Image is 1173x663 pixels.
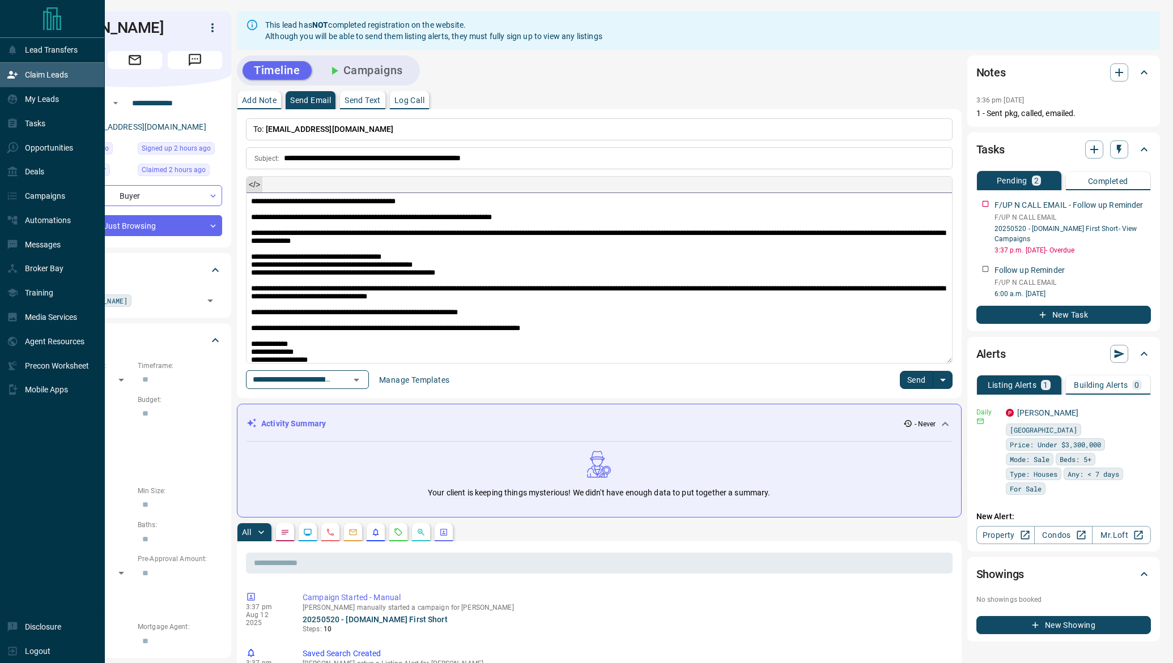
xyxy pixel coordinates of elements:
[303,615,448,624] a: 20250520 - [DOMAIN_NAME] First Short
[394,96,424,104] p: Log Call
[1034,177,1039,185] p: 2
[371,528,380,537] svg: Listing Alerts
[138,142,222,158] div: Tue Aug 12 2025
[242,96,277,104] p: Add Note
[266,125,394,134] span: [EMAIL_ADDRESS][DOMAIN_NAME]
[900,371,933,389] button: Send
[202,293,218,309] button: Open
[976,306,1151,324] button: New Task
[1010,468,1057,480] span: Type: Houses
[108,51,162,69] span: Email
[261,418,326,430] p: Activity Summary
[915,419,936,429] p: - Never
[48,256,222,284] div: Tags
[345,96,381,104] p: Send Text
[997,177,1027,185] p: Pending
[976,407,999,417] p: Daily
[976,616,1151,634] button: New Showing
[312,20,328,29] strong: NOT
[142,164,206,176] span: Claimed 2 hours ago
[994,225,1137,243] a: 20250520 - [DOMAIN_NAME] First Short- View Campaigns
[142,143,211,154] span: Signed up 2 hours ago
[1134,381,1139,389] p: 0
[138,164,222,179] div: Tue Aug 12 2025
[324,625,331,633] span: 10
[1068,468,1119,480] span: Any: < 7 days
[900,371,953,389] div: split button
[976,345,1006,363] h2: Alerts
[976,136,1151,163] div: Tasks
[246,177,262,193] button: </>
[48,327,222,354] div: Criteria
[246,413,952,434] div: Activity Summary- Never
[326,528,335,537] svg: Calls
[1088,177,1128,185] p: Completed
[246,603,286,611] p: 3:37 pm
[994,199,1144,211] p: F/UP N CALL EMAIL - Follow up Reminder
[48,588,222,598] p: Credit Score:
[48,185,222,206] div: Buyer
[976,340,1151,367] div: Alerts
[316,61,414,80] button: Campaigns
[48,215,222,236] div: Just Browsing
[976,63,1006,82] h2: Notes
[280,528,290,537] svg: Notes
[48,429,222,439] p: Areas Searched:
[348,528,358,537] svg: Emails
[246,118,953,140] p: To:
[994,245,1151,255] p: 3:37 p.m. [DATE] - Overdue
[976,511,1151,523] p: New Alert:
[994,212,1151,223] p: F/UP N CALL EMAIL
[138,520,222,530] p: Baths:
[994,264,1065,276] p: Follow up Reminder
[416,528,426,537] svg: Opportunities
[1074,381,1128,389] p: Building Alerts
[994,289,1151,299] p: 6:00 a.m. [DATE]
[246,611,286,627] p: Aug 12 2025
[1043,381,1048,389] p: 1
[976,96,1025,104] p: 3:36 pm [DATE]
[428,487,770,499] p: Your client is keeping things mysterious! We didn't have enough data to put together a summary.
[976,565,1025,583] h2: Showings
[254,153,279,164] p: Subject:
[303,648,948,660] p: Saved Search Created
[1010,483,1042,494] span: For Sale
[1010,424,1077,435] span: [GEOGRAPHIC_DATA]
[1060,454,1091,465] span: Beds: 5+
[372,371,456,389] button: Manage Templates
[109,96,122,110] button: Open
[976,526,1035,544] a: Property
[1010,439,1101,450] span: Price: Under $3,300,000
[1034,526,1093,544] a: Condos
[976,59,1151,86] div: Notes
[976,140,1005,159] h2: Tasks
[976,561,1151,588] div: Showings
[394,528,403,537] svg: Requests
[303,528,312,537] svg: Lead Browsing Activity
[138,622,222,632] p: Mortgage Agent:
[168,51,222,69] span: Message
[348,372,364,388] button: Open
[48,452,222,462] p: Motivation:
[1017,408,1079,417] a: [PERSON_NAME]
[243,61,312,80] button: Timeline
[976,108,1151,119] p: 1 - Sent pkg, called, emailed.
[988,381,1037,389] p: Listing Alerts
[290,96,331,104] p: Send Email
[303,604,948,611] p: [PERSON_NAME] manually started a campaign for [PERSON_NAME]
[439,528,448,537] svg: Agent Actions
[303,592,948,604] p: Campaign Started - Manual
[138,554,222,564] p: Pre-Approval Amount:
[1006,409,1014,417] div: property.ca
[994,277,1151,288] p: F/UP N CALL EMAIL
[303,624,948,634] p: Steps:
[976,417,984,425] svg: Email
[1010,454,1049,465] span: Mode: Sale
[138,486,222,496] p: Min Size:
[138,395,222,405] p: Budget:
[78,122,206,131] a: [EMAIL_ADDRESS][DOMAIN_NAME]
[48,19,186,37] h1: [PERSON_NAME]
[138,361,222,371] p: Timeframe:
[976,594,1151,605] p: No showings booked
[242,528,251,536] p: All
